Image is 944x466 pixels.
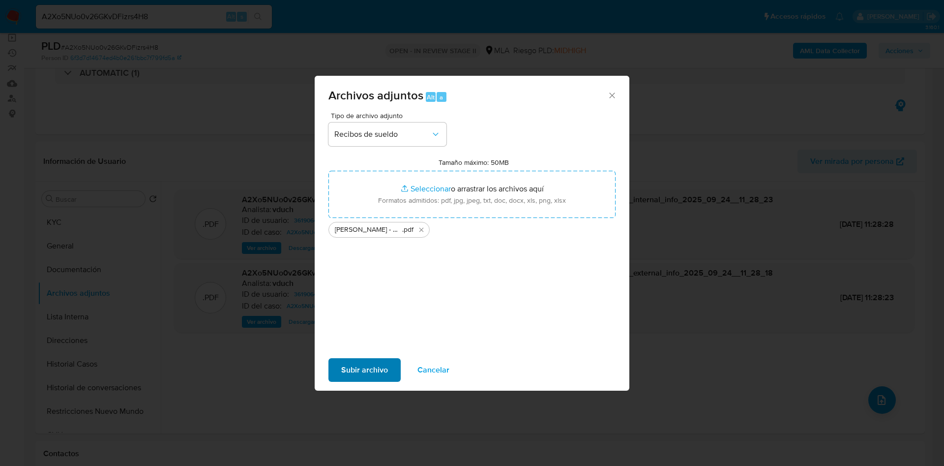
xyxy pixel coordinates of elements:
[328,87,423,104] span: Archivos adjuntos
[402,225,413,235] span: .pdf
[334,129,431,139] span: Recibos de sueldo
[328,123,446,146] button: Recibos de sueldo
[328,218,616,238] ul: Archivos seleccionados
[328,358,401,382] button: Subir archivo
[607,91,616,99] button: Cerrar
[341,359,388,381] span: Subir archivo
[440,93,443,102] span: a
[331,112,449,119] span: Tipo de archivo adjunto
[405,358,462,382] button: Cancelar
[415,224,427,236] button: Eliminar Cesar Fabian Vega - May a Jul 25.pdf
[439,158,509,167] label: Tamaño máximo: 50MB
[417,359,449,381] span: Cancelar
[427,93,435,102] span: Alt
[335,225,402,235] span: [PERSON_NAME] - May a [DATE]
